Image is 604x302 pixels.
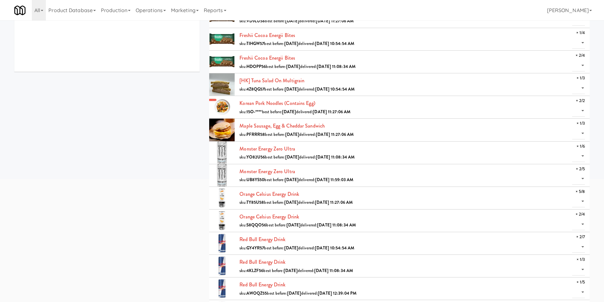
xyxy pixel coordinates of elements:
span: sku: [239,63,266,70]
b: HDOPP56 [246,63,266,70]
b: 4KLZF56 [246,268,264,274]
span: best before: [266,63,300,70]
span: sku: [239,109,262,115]
b: [DATE] [284,268,298,274]
span: × 1/6 [577,143,585,151]
span: delivered: [299,177,353,183]
span: best before: [265,18,299,24]
a: Freshii Cocoa Energii Bites [239,54,295,62]
a: Orange Celsius Energy Drink [239,213,299,220]
b: [DATE] 11:27:06 AM [316,131,354,137]
span: best before: [264,41,298,47]
b: [DATE] [287,222,301,228]
a: Korean Pork Noodles (Contains Egg) [239,99,315,107]
span: × 2/2 [576,97,585,105]
b: PFRRR58 [246,131,265,137]
b: [DATE] 12:39:04 PM [318,290,357,296]
span: sku: [239,222,266,228]
span: best before: [264,86,299,92]
span: × 1/3 [577,256,585,264]
b: [DATE] 11:08:34 AM [314,268,353,274]
span: delivered: [301,290,357,296]
a: Red Bull Energy Drink [239,236,285,243]
b: [DATE] 11:08:34 AM [317,63,356,70]
b: [DATE] [285,177,299,183]
span: sku: [239,154,265,160]
b: [DATE] [286,63,301,70]
span: delivered: [298,245,354,251]
span: × 1/3 [577,74,585,82]
a: Red Bull Energy Drink [239,281,285,288]
b: [DATE] [284,41,299,47]
span: sku: [239,86,264,92]
span: × 2/7 [576,233,585,241]
b: AWOQZ55 [246,290,267,296]
b: [DATE] 11:59:03 AM [315,177,353,183]
span: delivered: [299,154,355,160]
span: × 2/4 [576,210,585,218]
span: best before: [264,177,299,183]
span: × 2/4 [576,52,585,60]
b: [DATE] 10:54:54 AM [315,86,355,92]
span: delivered: [298,199,353,205]
span: delivered: [296,109,351,115]
span: best before: [266,222,301,228]
a: Maple Sausage, Egg & Cheddar Sandwich [239,122,325,129]
span: best before: [264,199,298,205]
span: sku: [239,199,264,205]
span: × 1/3 [577,120,585,128]
span: best before: [263,268,298,274]
span: best before: [267,290,301,296]
b: YO82U56 [246,154,265,160]
b: [DATE] [284,199,299,205]
b: [DATE] 10:54:54 AM [315,245,354,251]
span: sku: [239,290,267,296]
span: delivered: [301,222,356,228]
span: × 2/5 [576,165,585,173]
span: sku: [239,131,265,137]
span: delivered: [300,63,356,70]
b: S8QQO56 [246,222,266,228]
span: best before: [265,131,299,137]
span: × 5/8 [576,188,585,196]
a: [HK] Tuna Salad on Multigrain [239,77,304,84]
b: VD9LU58 [246,18,265,24]
span: delivered: [299,86,355,92]
b: [DATE] 11:27:06 AM [315,199,353,205]
b: [DATE] [285,18,300,24]
b: [DATE] 11:27:06 AM [313,109,351,115]
span: sku: [239,18,265,24]
span: sku: [239,245,264,251]
span: delivered: [299,131,354,137]
b: [DATE] 11:08:34 AM [317,222,356,228]
span: delivered: [299,18,354,24]
b: [DATE] 11:27:06 AM [316,18,354,24]
span: delivered: [298,41,354,47]
b: [DATE] 10:54:54 AM [315,41,354,47]
b: [DATE] [282,109,296,115]
span: sku: [239,41,264,47]
span: best before: [262,109,296,115]
b: [DATE] [285,154,300,160]
b: [DATE] [285,131,300,137]
span: × 1/5 [577,278,585,286]
a: Monster Energy Zero Ultra [239,145,295,152]
b: [DATE] [284,245,299,251]
a: Orange Celsius Energy Drink [239,190,299,198]
span: sku: [239,268,263,274]
b: [DATE] [285,86,299,92]
a: Freshii Cocoa Energii Bites [239,32,295,39]
b: [DATE] [287,290,302,296]
img: Micromart [14,5,25,16]
b: UB8YS50 [246,177,265,183]
span: × 1/4 [576,29,585,37]
b: TIHGW57 [246,41,264,47]
span: best before: [265,154,299,160]
span: delivered: [298,268,353,274]
b: 4Z8QG57 [246,86,265,92]
a: Red Bull Energy Drink [239,258,285,266]
b: [DATE] 11:08:34 AM [316,154,355,160]
a: Monster Energy Zero Ultra [239,168,295,175]
span: sku: [239,177,264,183]
b: GY4YR57 [246,245,264,251]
